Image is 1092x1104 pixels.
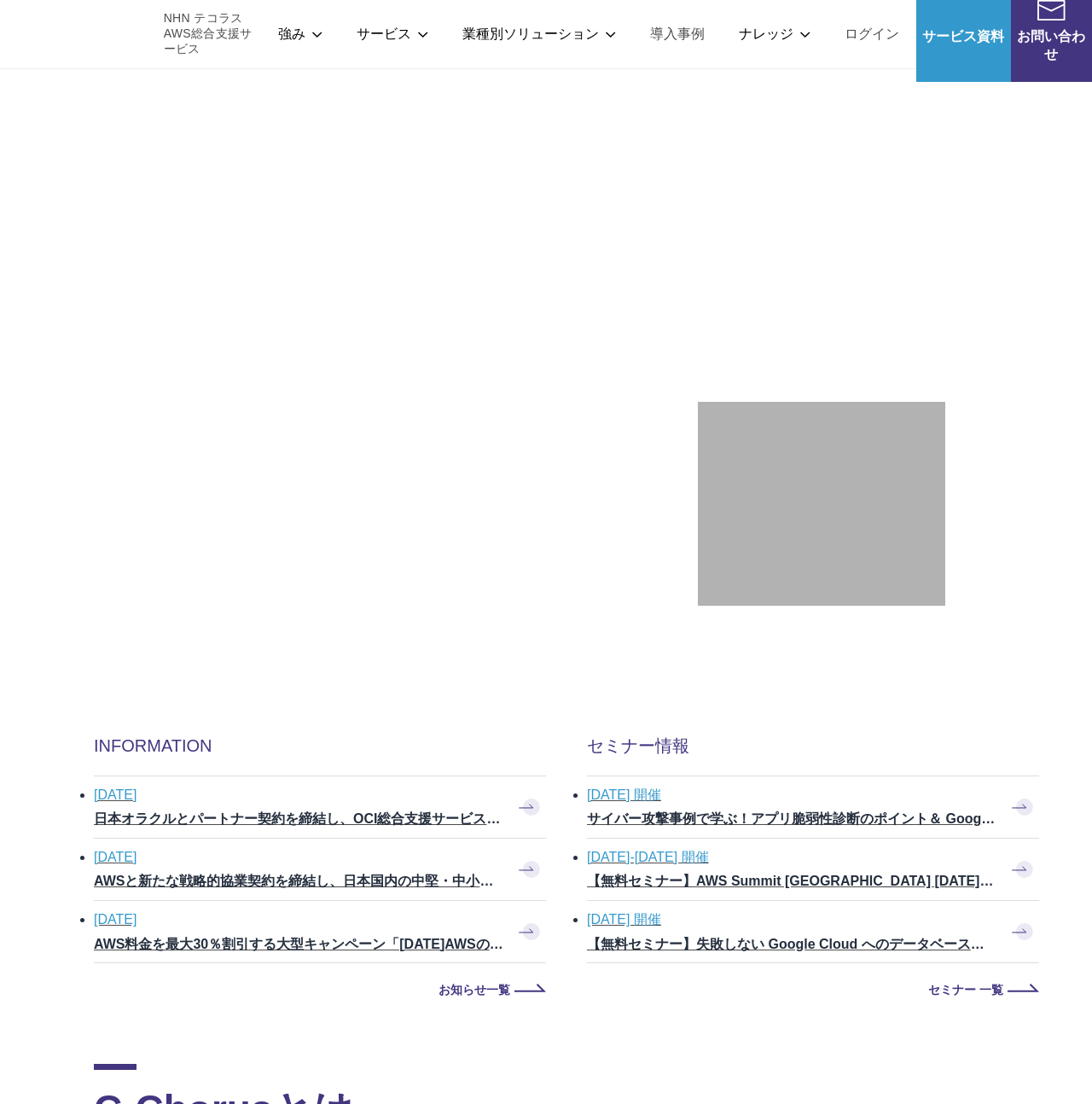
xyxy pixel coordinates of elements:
[411,481,718,604] a: AWS請求代行サービス 統合管理プラン
[587,810,996,829] h3: サイバー攻撃事例で学ぶ！アプリ脆弱性診断のポイント＆ Google Cloud セキュリティ対策
[587,905,996,934] span: [DATE] 開催
[587,776,1039,838] a: [DATE] 開催 サイバー攻撃事例で学ぶ！アプリ脆弱性診断のポイント＆ Google Cloud セキュリティ対策
[94,935,503,955] h3: AWS料金を最大30％割引する大型キャンペーン「[DATE]AWSの旅」の提供を開始
[916,28,1011,46] span: サービス資料
[94,481,401,601] img: AWSとの戦略的協業契約 締結
[94,137,698,249] p: AWSの導入からコスト削減、 構成・運用の最適化からデータ活用まで 規模や業種業態を問わない マネージドサービスで
[587,901,1039,962] a: [DATE] 開催 【無料セミナー】失敗しない Google Cloud へのデータベース移行の進め方
[26,14,138,55] img: AWS総合支援サービス C-Chorus
[164,11,261,57] span: NHN テコラス AWS総合支援サービス
[724,259,972,324] p: 最上位プレミアティア サービスパートナー
[462,26,616,44] p: 業種別ソリューション
[771,161,925,238] img: AWSプレミアティアサービスパートナー
[94,901,546,962] a: [DATE] AWS料金を最大30％割引する大型キャンペーン「[DATE]AWSの旅」の提供を開始
[94,776,546,838] a: [DATE] 日本オラクルとパートナー契約を締結し、OCI総合支援サービスの提供を開始
[94,843,503,872] span: [DATE]
[94,481,401,604] a: AWSとの戦略的協業契約 締結
[1011,28,1092,64] span: お問い合わせ
[587,781,996,810] span: [DATE] 開催
[94,839,546,900] a: [DATE] AWSと新たな戦略的協業契約を締結し、日本国内の中堅・中小企業でのAWS活用を加速
[587,935,996,955] h3: 【無料セミナー】失敗しない Google Cloud へのデータベース移行の進め方
[94,905,503,934] span: [DATE]
[587,734,1039,758] h2: セミナー情報
[739,26,810,44] p: ナレッジ
[94,810,503,829] h3: 日本オラクルとパートナー契約を締結し、OCI総合支援サービスの提供を開始
[94,266,698,430] h1: AWS ジャーニーの 成功を実現
[94,984,546,996] a: お知らせ一覧
[828,261,868,280] em: AWS
[357,26,428,44] p: サービス
[94,781,503,810] span: [DATE]
[845,26,899,44] a: ログイン
[587,839,1039,900] a: [DATE]-[DATE] 開催 【無料セミナー】AWS Summit [GEOGRAPHIC_DATA] [DATE] ピックアップセッション
[26,11,261,57] a: AWS総合支援サービス C-Chorus NHN テコラスAWS総合支援サービス
[587,843,996,872] span: [DATE]-[DATE] 開催
[587,872,996,892] h3: 【無料セミナー】AWS Summit [GEOGRAPHIC_DATA] [DATE] ピックアップセッション
[411,481,718,601] img: AWS請求代行サービス 統合管理プラン
[278,26,322,44] p: 強み
[587,984,1039,996] a: セミナー 一覧
[650,26,705,44] a: 導入事例
[732,427,911,584] img: 契約件数
[94,734,546,758] h2: INFORMATION
[94,872,503,892] h3: AWSと新たな戦略的協業契約を締結し、日本国内の中堅・中小企業でのAWS活用を加速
